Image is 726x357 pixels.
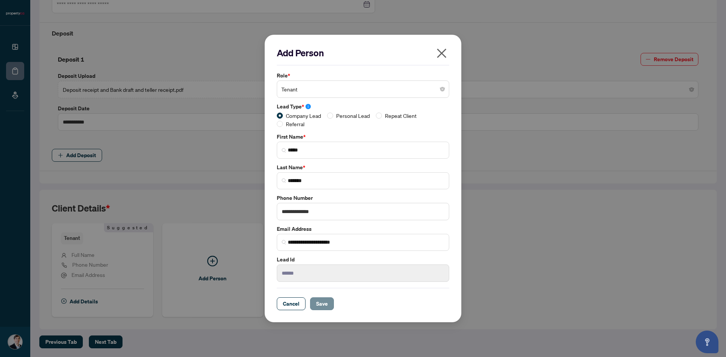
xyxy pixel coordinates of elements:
[333,111,373,120] span: Personal Lead
[440,87,445,91] span: close-circle
[277,133,449,141] label: First Name
[277,194,449,202] label: Phone Number
[277,102,449,111] label: Lead Type
[277,47,449,59] h2: Add Person
[282,178,286,183] img: search_icon
[281,82,445,96] span: Tenant
[696,331,718,353] button: Open asap
[277,163,449,172] label: Last Name
[436,47,448,59] span: close
[277,71,449,80] label: Role
[310,297,334,310] button: Save
[282,240,286,244] img: search_icon
[306,104,311,109] span: info-circle
[283,111,324,120] span: Company Lead
[282,148,286,153] img: search_icon
[277,225,449,233] label: Email Address
[283,120,307,128] span: Referral
[316,298,328,310] span: Save
[382,111,420,120] span: Repeat Client
[277,297,306,310] button: Cancel
[283,298,299,310] span: Cancel
[277,255,449,264] label: Lead Id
